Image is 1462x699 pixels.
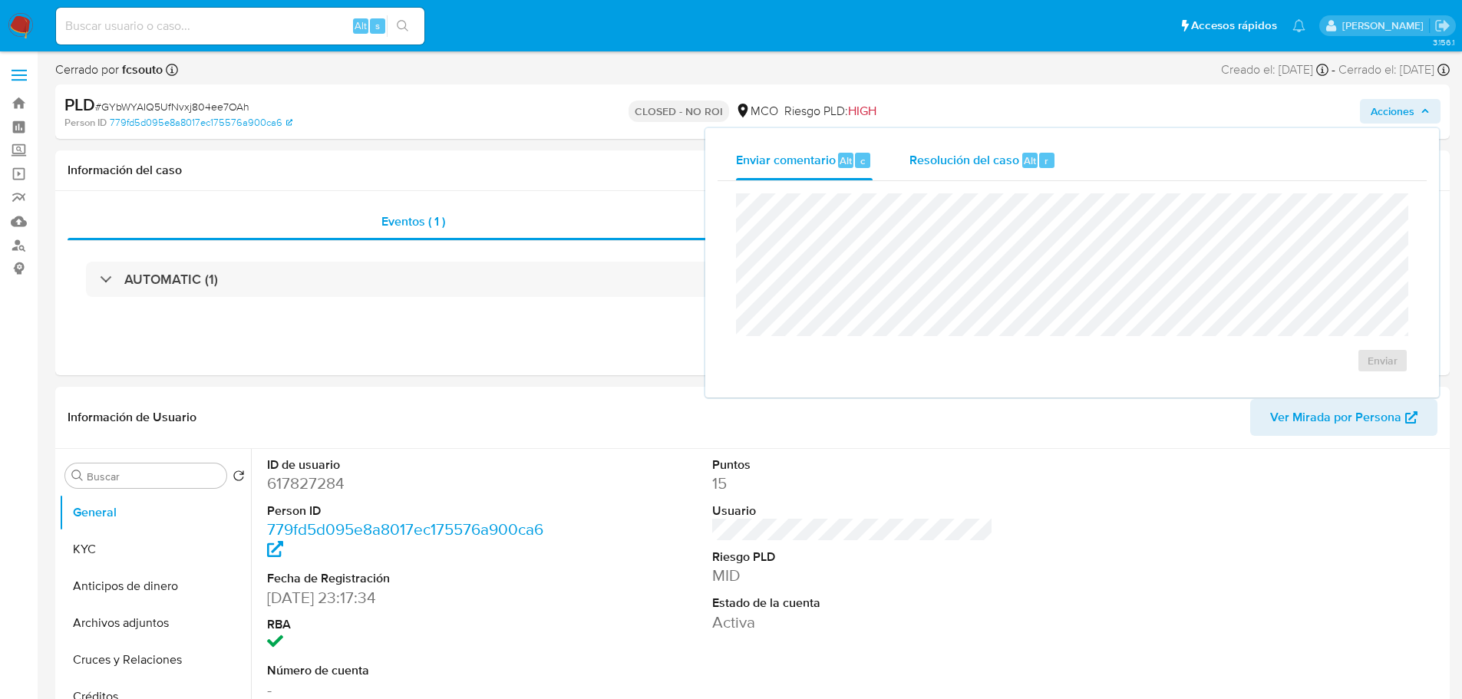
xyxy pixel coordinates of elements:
[784,103,876,120] span: Riesgo PLD:
[267,587,549,608] dd: [DATE] 23:17:34
[55,61,163,78] span: Cerrado por
[64,116,107,130] b: Person ID
[267,503,549,519] dt: Person ID
[1045,153,1048,168] span: r
[119,61,163,78] b: fcsouto
[124,271,218,288] h3: AUTOMATIC (1)
[1360,99,1441,124] button: Acciones
[629,101,729,122] p: CLOSED - NO ROI
[86,262,1419,297] div: AUTOMATIC (1)
[848,102,876,120] span: HIGH
[110,116,292,130] a: 779fd5d095e8a8017ec175576a900ca6
[59,568,251,605] button: Anticipos de dinero
[233,470,245,486] button: Volver al orden por defecto
[712,595,994,612] dt: Estado de la cuenta
[1024,153,1036,168] span: Alt
[59,641,251,678] button: Cruces y Relaciones
[1191,18,1277,34] span: Accesos rápidos
[59,494,251,531] button: General
[267,662,549,679] dt: Número de cuenta
[1342,18,1429,33] p: felipe.cayon@mercadolibre.com
[375,18,380,33] span: s
[387,15,418,37] button: search-icon
[59,605,251,641] button: Archivos adjuntos
[712,457,994,473] dt: Puntos
[712,503,994,519] dt: Usuario
[712,612,994,633] dd: Activa
[95,99,249,114] span: # GYbWYAIQ5UfNvxj804ee7OAh
[1332,61,1335,78] span: -
[712,565,994,586] dd: MID
[1221,61,1328,78] div: Creado el: [DATE]
[355,18,367,33] span: Alt
[68,410,196,425] h1: Información de Usuario
[1371,99,1414,124] span: Acciones
[267,457,549,473] dt: ID de usuario
[267,570,549,587] dt: Fecha de Registración
[64,92,95,117] b: PLD
[381,213,445,230] span: Eventos ( 1 )
[909,151,1019,169] span: Resolución del caso
[1292,19,1305,32] a: Notificaciones
[1270,399,1401,436] span: Ver Mirada por Persona
[735,103,778,120] div: MCO
[59,531,251,568] button: KYC
[860,153,865,168] span: c
[1250,399,1437,436] button: Ver Mirada por Persona
[87,470,220,483] input: Buscar
[71,470,84,482] button: Buscar
[267,473,549,494] dd: 617827284
[56,16,424,36] input: Buscar usuario o caso...
[267,518,543,562] a: 779fd5d095e8a8017ec175576a900ca6
[68,163,1437,178] h1: Información del caso
[736,151,836,169] span: Enviar comentario
[712,549,994,565] dt: Riesgo PLD
[1434,18,1450,34] a: Salir
[712,473,994,494] dd: 15
[267,616,549,633] dt: RBA
[840,153,852,168] span: Alt
[1338,61,1450,78] div: Cerrado el: [DATE]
